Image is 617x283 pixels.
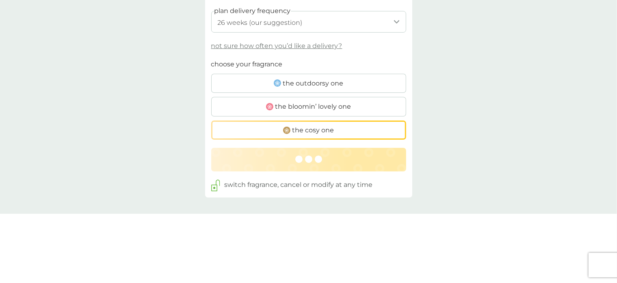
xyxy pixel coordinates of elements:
[283,78,344,89] span: the outdoorsy one
[224,180,372,190] p: switch fragrance, cancel or modify at any time
[292,125,334,136] span: the cosy one
[211,59,283,70] p: choose your fragrance
[211,41,342,51] p: not sure how often you’d like a delivery?
[275,101,351,112] span: the bloomin’ lovely one
[214,6,291,16] label: plan delivery frequency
